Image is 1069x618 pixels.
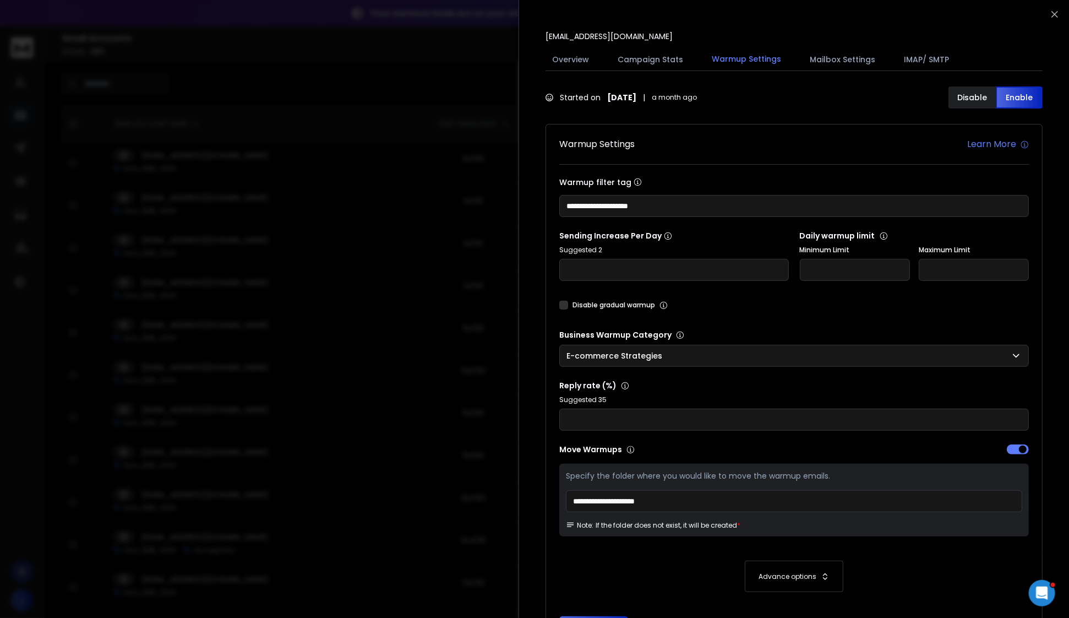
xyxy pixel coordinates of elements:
[967,138,1029,151] a: Learn More
[607,92,636,103] strong: [DATE]
[1029,580,1055,606] iframe: Intercom live chat
[559,329,1029,340] p: Business Warmup Category
[546,92,697,103] div: Started on
[919,246,1029,254] label: Maximum Limit
[897,47,956,72] button: IMAP/ SMTP
[948,86,996,109] button: Disable
[572,301,655,310] label: Disable gradual warmup
[559,178,1029,186] label: Warmup filter tag
[559,138,635,151] h1: Warmup Settings
[559,380,1029,391] p: Reply rate (%)
[546,31,673,42] p: [EMAIL_ADDRESS][DOMAIN_NAME]
[570,561,1018,592] button: Advance options
[566,521,593,530] span: Note:
[948,86,1043,109] button: DisableEnable
[803,47,882,72] button: Mailbox Settings
[566,350,667,361] p: E-commerce Strategies
[611,47,690,72] button: Campaign Stats
[705,47,788,72] button: Warmup Settings
[996,86,1043,109] button: Enable
[559,444,791,455] p: Move Warmups
[559,395,1029,404] p: Suggested 35
[559,230,789,241] p: Sending Increase Per Day
[800,230,1029,241] p: Daily warmup limit
[759,572,816,581] p: Advance options
[596,521,737,530] p: If the folder does not exist, it will be created
[546,47,596,72] button: Overview
[566,470,1022,481] p: Specify the folder where you would like to move the warmup emails.
[652,93,697,102] span: a month ago
[800,246,910,254] label: Minimum Limit
[643,92,645,103] span: |
[559,246,789,254] p: Suggested 2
